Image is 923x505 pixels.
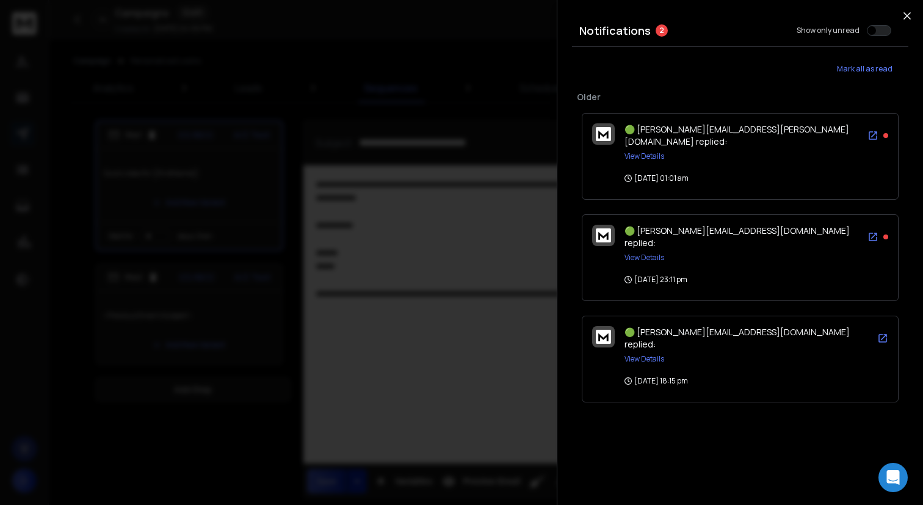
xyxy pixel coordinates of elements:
[837,64,892,74] span: Mark all as read
[797,26,860,35] label: Show only unread
[579,22,651,39] h3: Notifications
[624,275,687,285] p: [DATE] 23:11 pm
[878,463,908,492] div: Open Intercom Messenger
[624,151,664,161] button: View Details
[624,354,664,364] button: View Details
[624,326,850,350] span: 🟢 [PERSON_NAME][EMAIL_ADDRESS][DOMAIN_NAME] replied:
[596,228,611,242] img: logo
[624,173,689,183] p: [DATE] 01:01 am
[820,57,908,81] button: Mark all as read
[577,91,903,103] p: Older
[656,24,668,37] span: 2
[624,253,664,263] button: View Details
[596,330,611,344] img: logo
[624,225,850,249] span: 🟢 [PERSON_NAME][EMAIL_ADDRESS][DOMAIN_NAME] replied:
[624,376,688,386] p: [DATE] 18:15 pm
[596,127,611,141] img: logo
[624,123,849,147] span: 🟢 [PERSON_NAME][EMAIL_ADDRESS][PERSON_NAME][DOMAIN_NAME] replied:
